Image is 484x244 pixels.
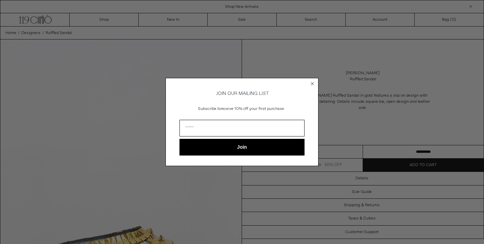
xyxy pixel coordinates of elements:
[309,80,316,87] button: Close dialog
[179,120,305,136] input: Email
[221,106,284,112] span: receive 10% off your first purchase
[198,106,221,112] span: Subscribe to
[179,139,305,156] button: Join
[215,91,269,97] span: JOIN OUR MAILING LIST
